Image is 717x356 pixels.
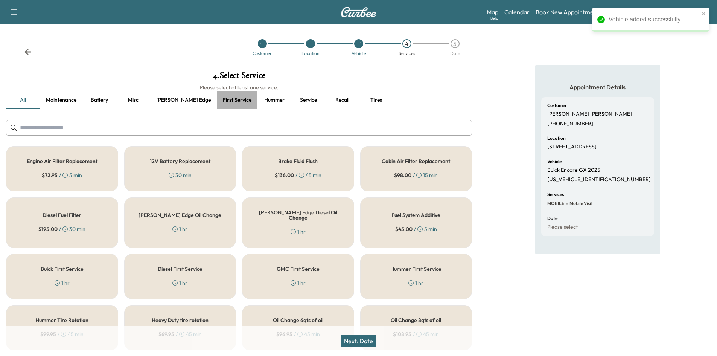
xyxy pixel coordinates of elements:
button: Next: Date [341,335,376,347]
div: Back [24,48,32,56]
p: [STREET_ADDRESS] [547,144,597,150]
button: close [701,11,706,17]
button: Hummer [257,91,291,109]
p: Please select [547,224,578,231]
span: - [564,200,568,207]
h5: Hummer First Service [390,266,441,272]
span: $ 72.95 [42,171,58,179]
a: Calendar [504,8,530,17]
div: Date [450,51,460,56]
h5: Appointment Details [541,83,654,91]
button: [PERSON_NAME] edge [150,91,217,109]
h5: Fuel System Additive [391,212,440,218]
h5: Oil Change 6qts of oil [273,318,323,323]
span: MOBILE [547,200,564,206]
div: 1 hr [55,279,70,287]
div: / 5 min [395,225,437,233]
button: Service [291,91,325,109]
div: basic tabs example [6,91,472,109]
h5: Heavy Duty tire rotation [152,318,209,323]
h6: Please select at least one service. [6,84,472,91]
button: Tires [359,91,393,109]
button: Battery [82,91,116,109]
h6: Customer [547,103,567,108]
h5: Brake Fluid Flush [278,159,318,164]
p: Buick Encore GX 2025 [547,167,600,174]
h6: Vehicle [547,159,562,164]
p: [PERSON_NAME] [PERSON_NAME] [547,111,632,118]
div: / 5 min [42,171,82,179]
h5: GMC First Service [277,266,320,272]
button: Maintenance [40,91,82,109]
button: Recall [325,91,359,109]
div: 5 [451,39,460,48]
h5: Engine Air Filter Replacement [27,159,97,164]
h5: Buick First Service [41,266,84,272]
div: 1 hr [408,279,423,287]
span: Mobile Visit [568,200,593,206]
div: 4 [402,39,411,48]
h1: 4 . Select Service [6,71,472,84]
h5: Cabin Air Filter Replacement [382,159,450,164]
img: Curbee Logo [341,7,377,17]
div: / 45 min [275,171,321,179]
h5: 12V Battery Replacement [150,159,210,164]
div: Vehicle added successfully [609,15,699,24]
h6: Services [547,192,564,197]
div: Services [399,51,415,56]
p: [PHONE_NUMBER] [547,121,593,127]
button: all [6,91,40,109]
h5: Hummer Tire Rotation [35,318,88,323]
div: / 30 min [38,225,85,233]
div: Vehicle [352,51,366,56]
p: [US_VEHICLE_IDENTIFICATION_NUMBER] [547,176,651,183]
h5: Oil Change 8qts of oil [391,318,441,323]
a: MapBeta [487,8,498,17]
a: Book New Appointment [536,8,599,17]
button: Misc [116,91,150,109]
h6: Location [547,136,566,141]
span: $ 195.00 [38,225,58,233]
button: First service [217,91,257,109]
div: / 15 min [394,171,438,179]
div: Location [301,51,320,56]
div: Beta [490,15,498,21]
span: $ 98.00 [394,171,411,179]
h5: Diesel First Service [158,266,202,272]
h5: [PERSON_NAME] Edge Diesel Oil Change [254,210,342,220]
div: 30 min [169,171,192,179]
div: Customer [253,51,272,56]
h6: Date [547,216,557,221]
span: $ 45.00 [395,225,413,233]
div: 1 hr [172,225,187,233]
h5: [PERSON_NAME] Edge Oil Change [139,212,221,218]
h5: Diesel Fuel Filter [43,212,81,218]
span: $ 136.00 [275,171,294,179]
div: 1 hr [291,228,306,235]
div: 1 hr [291,279,306,287]
div: 1 hr [172,279,187,287]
